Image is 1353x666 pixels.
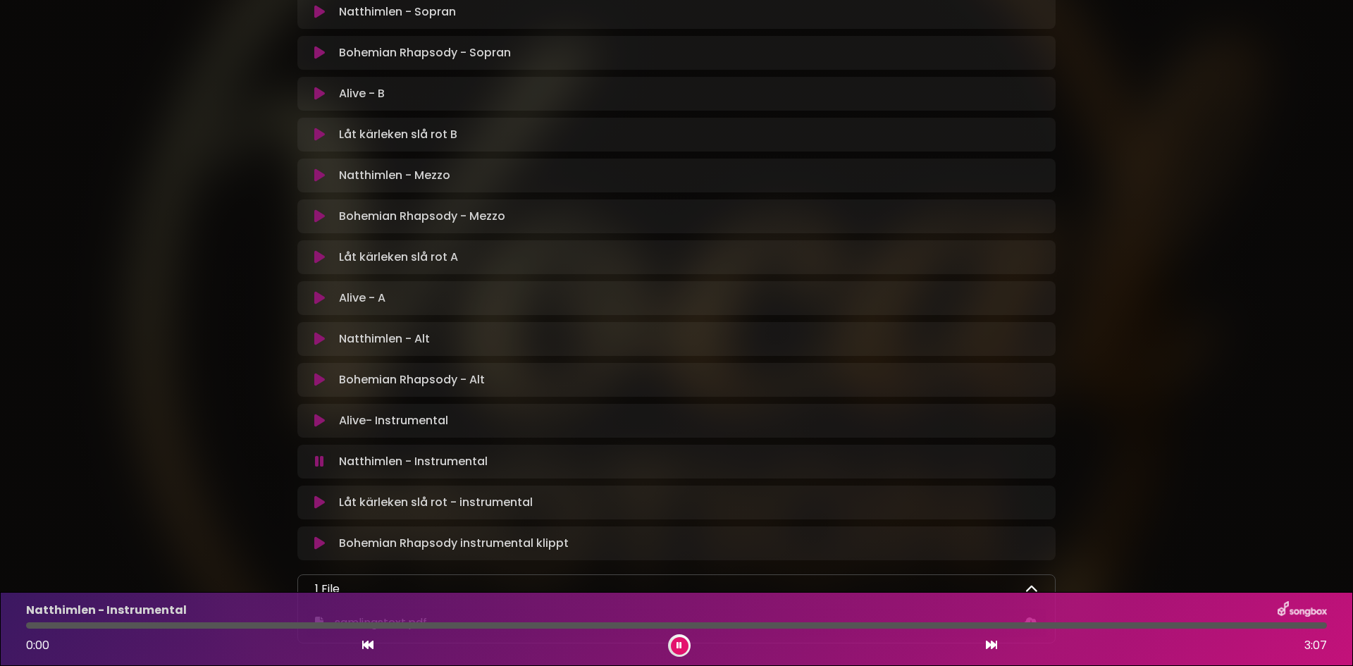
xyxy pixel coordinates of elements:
[1304,637,1327,654] span: 3:07
[339,249,458,266] p: Låt kärleken slå rot A
[339,453,488,470] p: Natthimlen - Instrumental
[339,4,456,20] p: Natthimlen - Sopran
[339,290,385,307] p: Alive - A
[315,581,340,598] p: 1 File
[339,85,385,102] p: Alive - B
[26,602,187,619] p: Natthimlen - Instrumental
[339,44,511,61] p: Bohemian Rhapsody - Sopran
[339,167,450,184] p: Natthimlen - Mezzo
[339,208,505,225] p: Bohemian Rhapsody - Mezzo
[339,535,569,552] p: Bohemian Rhapsody instrumental klippt
[26,637,49,653] span: 0:00
[339,126,457,143] p: Låt kärleken slå rot B
[339,371,485,388] p: Bohemian Rhapsody - Alt
[339,412,448,429] p: Alive- Instrumental
[1278,601,1327,619] img: songbox-logo-white.png
[339,494,533,511] p: Låt kärleken slå rot - instrumental
[339,331,430,347] p: Natthimlen - Alt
